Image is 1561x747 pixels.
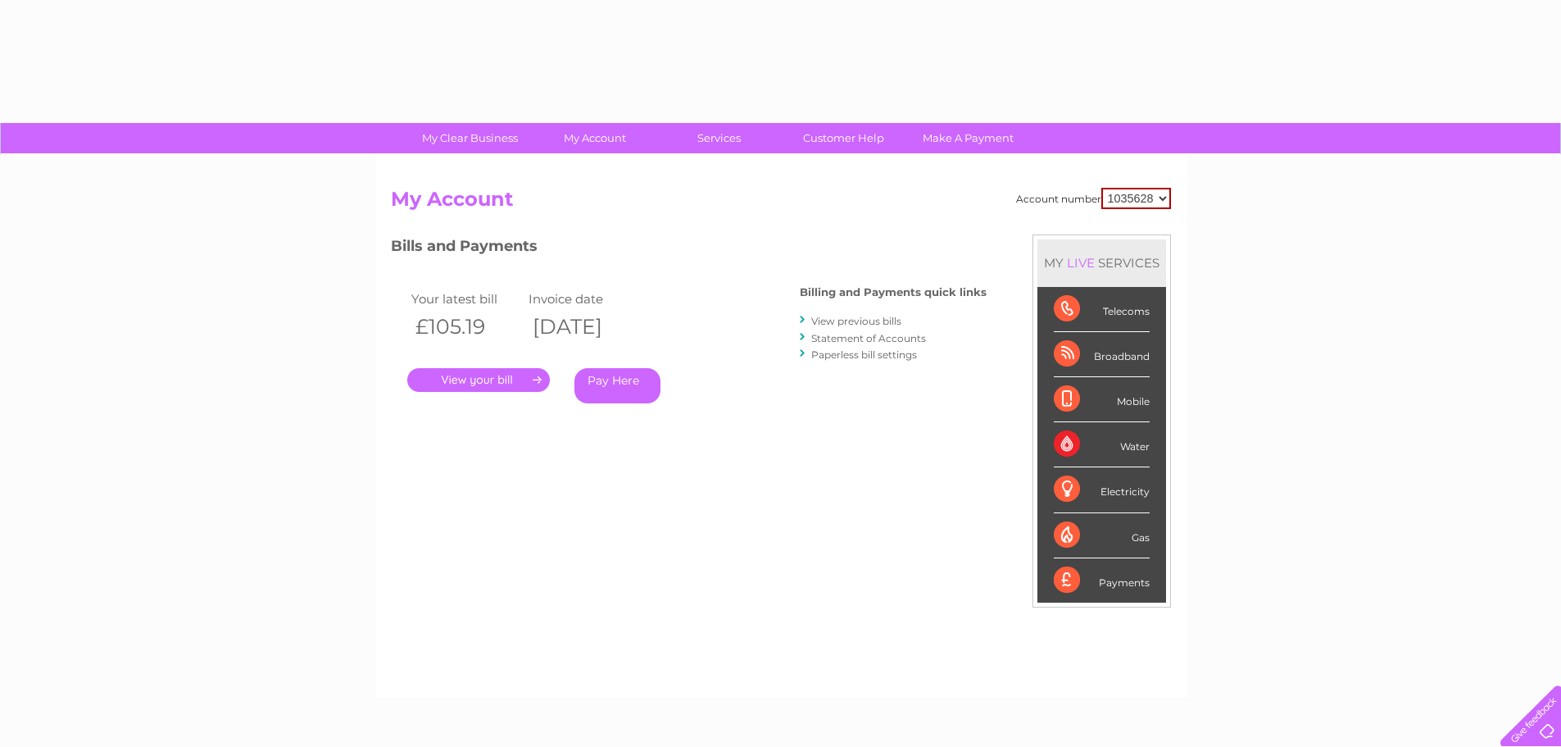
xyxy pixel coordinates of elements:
a: Paperless bill settings [811,348,917,361]
h4: Billing and Payments quick links [800,286,987,298]
a: View previous bills [811,315,901,327]
a: My Account [527,123,662,153]
a: Statement of Accounts [811,332,926,344]
div: Broadband [1054,332,1150,377]
div: MY SERVICES [1037,239,1166,286]
h2: My Account [391,188,1171,219]
div: Water [1054,422,1150,467]
td: Invoice date [524,288,642,310]
a: My Clear Business [402,123,538,153]
th: [DATE] [524,310,642,344]
div: Payments [1054,558,1150,603]
a: Pay Here [574,368,660,403]
a: Make A Payment [901,123,1036,153]
td: Your latest bill [407,288,525,310]
div: LIVE [1064,255,1098,271]
a: Services [651,123,787,153]
a: Customer Help [776,123,911,153]
div: Electricity [1054,467,1150,512]
a: . [407,368,550,392]
div: Telecoms [1054,287,1150,332]
div: Gas [1054,513,1150,558]
div: Mobile [1054,377,1150,422]
h3: Bills and Payments [391,235,987,263]
th: £105.19 [407,310,525,344]
div: Account number [1016,188,1171,209]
